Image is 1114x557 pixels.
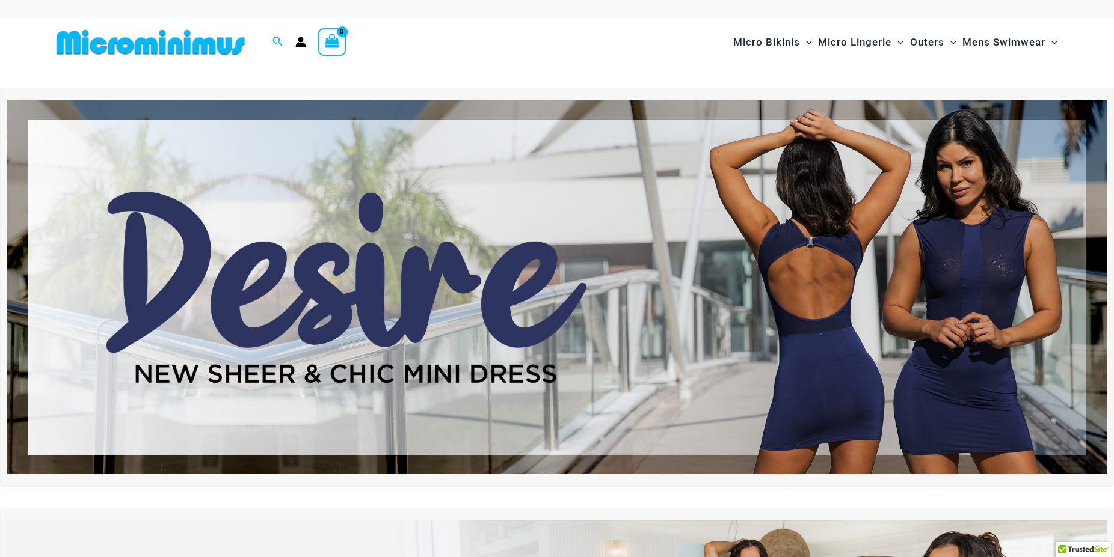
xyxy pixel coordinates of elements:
[818,27,891,58] span: Micro Lingerie
[944,27,956,58] span: Menu Toggle
[962,27,1045,58] span: Mens Swimwear
[295,37,306,47] a: Account icon link
[959,24,1060,61] a: Mens SwimwearMenu ToggleMenu Toggle
[7,100,1107,474] img: Desire me Navy Dress
[318,28,346,56] a: View Shopping Cart, empty
[815,24,906,61] a: Micro LingerieMenu ToggleMenu Toggle
[52,29,250,56] img: MM SHOP LOGO FLAT
[891,27,903,58] span: Menu Toggle
[907,24,959,61] a: OutersMenu ToggleMenu Toggle
[272,35,283,50] a: Search icon link
[800,27,812,58] span: Menu Toggle
[733,27,800,58] span: Micro Bikinis
[1045,27,1057,58] span: Menu Toggle
[728,22,1062,62] nav: Site Navigation
[730,24,815,61] a: Micro BikinisMenu ToggleMenu Toggle
[910,27,944,58] span: Outers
